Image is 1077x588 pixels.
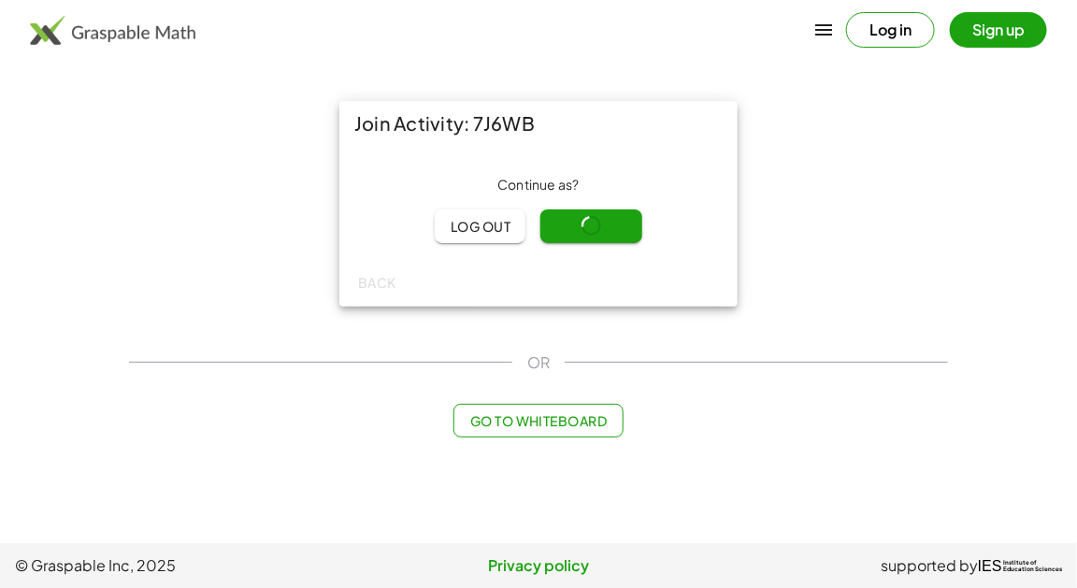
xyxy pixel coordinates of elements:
[435,209,525,243] button: Log out
[846,12,935,48] button: Log in
[527,351,550,374] span: OR
[978,557,1002,575] span: IES
[339,101,738,146] div: Join Activity: 7J6WB
[364,554,712,577] a: Privacy policy
[950,12,1047,48] button: Sign up
[450,218,510,235] span: Log out
[978,554,1062,577] a: IESInstitute ofEducation Sciences
[469,412,607,429] span: Go to Whiteboard
[1003,560,1062,573] span: Institute of Education Sciences
[453,404,623,437] button: Go to Whiteboard
[15,554,364,577] span: © Graspable Inc, 2025
[354,176,723,194] div: Continue as ?
[881,554,978,577] span: supported by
